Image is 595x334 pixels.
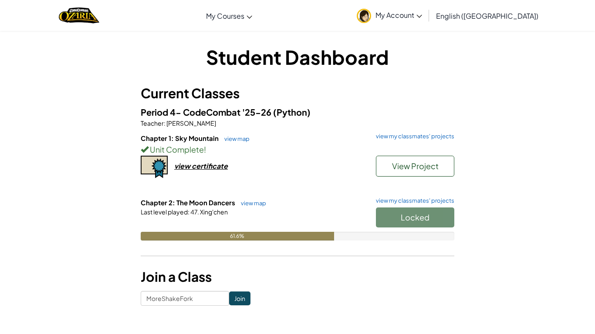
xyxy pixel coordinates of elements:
h3: Current Classes [141,83,454,103]
span: [PERSON_NAME] [166,119,216,127]
span: Unit Complete [149,144,204,154]
img: Home [59,7,99,24]
a: view my classmates' projects [372,134,454,139]
span: : [188,208,189,216]
input: Join [229,291,250,305]
span: My Courses [206,11,244,20]
span: English ([GEOGRAPHIC_DATA]) [436,11,538,20]
span: Chapter 2: The Moon Dancers [141,198,237,207]
a: My Courses [202,4,257,27]
span: : [164,119,166,127]
span: (Python) [273,107,311,117]
h3: Join a Class [141,267,454,287]
span: Chapter 1: Sky Mountain [141,134,220,142]
a: view map [220,135,250,142]
a: English ([GEOGRAPHIC_DATA]) [432,4,543,27]
h1: Student Dashboard [141,43,454,70]
span: ! [204,144,206,154]
a: Ozaria by CodeCombat logo [59,7,99,24]
input: <Enter Class Code> [141,291,229,306]
div: 61.6% [141,232,334,240]
span: 47. [189,208,199,216]
div: view certificate [174,161,228,170]
a: view certificate [141,161,228,170]
span: My Account [375,10,422,20]
button: View Project [376,156,454,177]
img: certificate-icon.png [141,156,168,178]
a: My Account [352,2,426,29]
span: Xing'chen [199,208,228,216]
img: avatar [357,9,371,23]
a: view map [237,200,266,207]
span: Teacher [141,119,164,127]
span: View Project [392,161,439,171]
span: Last level played [141,208,188,216]
a: view my classmates' projects [372,198,454,204]
span: Period 4- CodeCombat '25-26 [141,107,273,117]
